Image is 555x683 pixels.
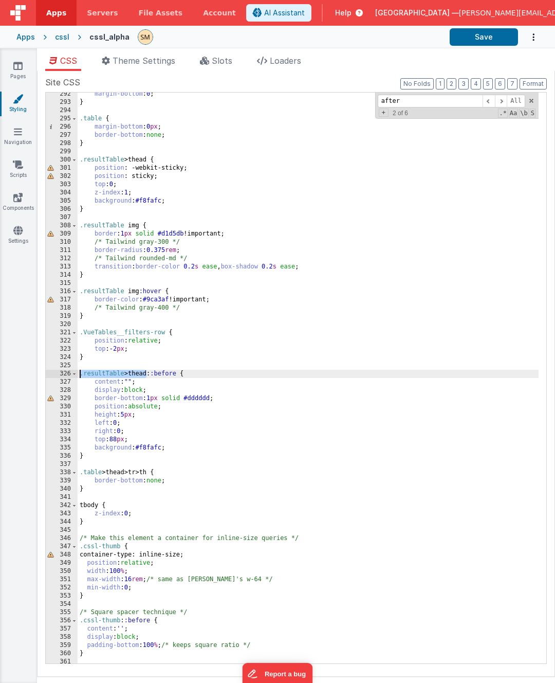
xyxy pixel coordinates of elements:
[46,584,78,592] div: 352
[46,559,78,567] div: 349
[46,600,78,608] div: 354
[46,510,78,518] div: 343
[46,493,78,501] div: 341
[46,460,78,469] div: 337
[45,76,80,88] span: Site CSS
[46,394,78,403] div: 329
[436,78,445,89] button: 1
[46,534,78,543] div: 346
[46,485,78,493] div: 340
[530,109,535,118] span: Search In Selection
[471,78,481,89] button: 4
[46,238,78,246] div: 310
[46,469,78,477] div: 338
[46,106,78,115] div: 294
[46,131,78,139] div: 297
[46,222,78,230] div: 308
[46,197,78,205] div: 305
[495,78,505,89] button: 6
[87,8,118,18] span: Servers
[46,296,78,304] div: 317
[46,90,78,98] div: 292
[46,543,78,551] div: 347
[270,56,301,66] span: Loaders
[46,337,78,345] div: 322
[447,78,456,89] button: 2
[46,526,78,534] div: 345
[400,78,434,89] button: No Folds
[46,518,78,526] div: 344
[46,592,78,600] div: 353
[46,156,78,164] div: 300
[139,8,183,18] span: File Assets
[458,78,469,89] button: 3
[46,576,78,584] div: 351
[46,501,78,510] div: 342
[46,230,78,238] div: 309
[46,477,78,485] div: 339
[46,411,78,419] div: 331
[46,633,78,641] div: 358
[46,148,78,156] div: 299
[46,304,78,312] div: 318
[507,95,525,107] span: Alt-Enter
[46,263,78,271] div: 313
[46,98,78,106] div: 293
[46,353,78,362] div: 324
[46,312,78,320] div: 319
[375,8,459,18] span: [GEOGRAPHIC_DATA] —
[498,109,507,118] span: RegExp Search
[378,95,483,107] input: Search for
[450,28,518,46] button: Save
[46,164,78,172] div: 301
[520,78,547,89] button: Format
[46,641,78,650] div: 359
[46,617,78,625] div: 356
[46,362,78,370] div: 325
[46,567,78,576] div: 350
[46,427,78,436] div: 333
[46,181,78,189] div: 303
[46,386,78,394] div: 328
[46,370,78,378] div: 326
[46,658,78,666] div: 361
[46,345,78,353] div: 323
[483,78,493,89] button: 5
[46,378,78,386] div: 327
[46,189,78,197] div: 304
[46,551,78,559] div: 348
[264,8,305,18] span: AI Assistant
[518,27,539,48] button: Options
[46,608,78,617] div: 355
[60,56,77,66] span: CSS
[46,625,78,633] div: 357
[507,78,517,89] button: 7
[46,419,78,427] div: 332
[388,110,412,117] span: 2 of 6
[46,115,78,123] div: 295
[46,213,78,222] div: 307
[46,650,78,658] div: 360
[509,109,518,118] span: CaseSensitive Search
[46,452,78,460] div: 336
[46,139,78,148] div: 298
[246,4,311,22] button: AI Assistant
[212,56,232,66] span: Slots
[46,279,78,287] div: 315
[113,56,175,66] span: Theme Settings
[46,436,78,444] div: 334
[335,8,351,18] span: Help
[46,271,78,279] div: 314
[379,109,388,117] span: Toggel Replace mode
[89,32,129,42] div: cssl_alpha
[46,329,78,337] div: 321
[55,32,69,42] div: cssl
[519,109,528,118] span: Whole Word Search
[46,255,78,263] div: 312
[46,172,78,181] div: 302
[16,32,35,42] div: Apps
[46,287,78,296] div: 316
[46,444,78,452] div: 335
[46,246,78,255] div: 311
[46,403,78,411] div: 330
